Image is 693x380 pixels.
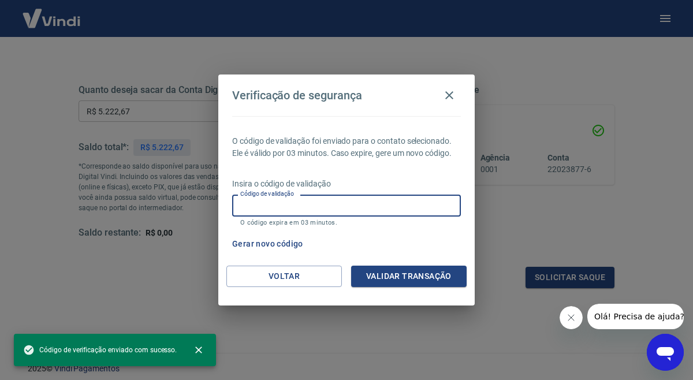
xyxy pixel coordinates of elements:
[240,189,294,198] label: Código de validação
[351,266,467,287] button: Validar transação
[587,304,684,329] iframe: Mensagem da empresa
[560,306,583,329] iframe: Fechar mensagem
[228,233,308,255] button: Gerar novo código
[232,88,362,102] h4: Verificação de segurança
[232,135,461,159] p: O código de validação foi enviado para o contato selecionado. Ele é válido por 03 minutos. Caso e...
[23,344,177,356] span: Código de verificação enviado com sucesso.
[7,8,97,17] span: Olá! Precisa de ajuda?
[647,334,684,371] iframe: Botão para abrir a janela de mensagens
[232,178,461,190] p: Insira o código de validação
[186,337,211,363] button: close
[240,219,453,226] p: O código expira em 03 minutos.
[226,266,342,287] button: Voltar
